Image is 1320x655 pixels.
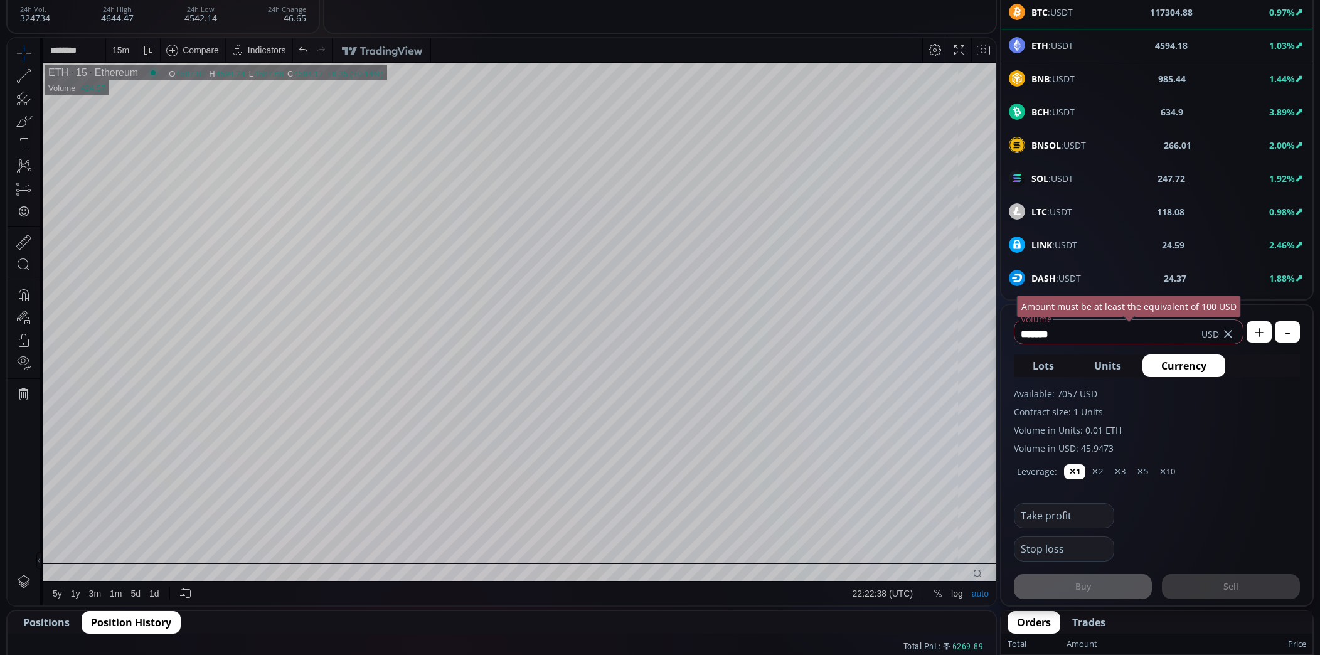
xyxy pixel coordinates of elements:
[1031,272,1056,284] b: DASH
[286,31,316,40] div: 4594.17
[1097,636,1306,652] div: Price
[1269,239,1295,251] b: 2.46%
[1014,423,1300,437] label: Volume in Units: 0.01 ETH
[124,550,134,560] div: 5d
[73,45,98,55] div: 424.57
[1161,105,1183,119] b: 634.9
[1014,442,1300,455] label: Volume in USD: 45.9473
[184,6,217,23] div: 4542.14
[1275,321,1300,343] button: -
[63,550,73,560] div: 1y
[82,550,93,560] div: 3m
[1008,611,1060,634] button: Orders
[841,543,910,567] button: 22:22:38 (UTC)
[960,543,986,567] div: Toggle Auto Scale
[101,6,134,23] div: 4644.47
[1201,327,1219,341] span: USD
[1094,358,1121,373] span: Units
[1269,106,1295,118] b: 3.89%
[41,45,68,55] div: Volume
[1164,272,1186,285] b: 24.37
[1158,72,1186,85] b: 985.44
[23,615,70,630] span: Positions
[964,550,981,560] div: auto
[20,6,50,13] div: 24h Vol.
[45,550,55,560] div: 5y
[1067,636,1097,652] div: Amount
[944,550,955,560] div: log
[102,550,114,560] div: 1m
[845,550,905,560] span: 22:22:38 (UTC)
[1162,238,1184,252] b: 24.59
[11,168,21,179] div: 
[952,640,984,653] span: 6269.89
[1031,73,1050,85] b: BNB
[1142,354,1225,377] button: Currency
[247,31,276,40] div: 4587.66
[319,31,376,40] div: +6.35 (+0.14%)
[61,29,80,40] div: 15
[14,611,79,634] button: Positions
[184,6,217,13] div: 24h Low
[1031,205,1072,218] span: :USDT
[268,6,306,23] div: 46.65
[1064,464,1085,479] button: ✕1
[1269,139,1295,151] b: 2.00%
[208,31,238,40] div: 4594.74
[1269,272,1295,284] b: 1.88%
[1008,636,1067,652] div: Total
[1014,387,1300,400] label: Available: 7057 USD
[1072,615,1105,630] span: Trades
[142,550,152,560] div: 1d
[1031,172,1073,185] span: :USDT
[20,6,50,23] div: 324734
[1269,73,1295,85] b: 1.44%
[1014,405,1300,418] label: Contract size: 1 Units
[168,31,198,40] div: 4587.82
[280,31,286,40] div: C
[91,615,171,630] span: Position History
[201,31,208,40] div: H
[939,543,960,567] div: Toggle Log Scale
[41,29,61,40] div: ETH
[1017,296,1241,317] div: Amount must be at least the equivalent of 100 USD
[1031,6,1073,19] span: :USDT
[268,6,306,13] div: 24h Change
[242,31,247,40] div: L
[1031,72,1075,85] span: :USDT
[1033,358,1054,373] span: Lots
[29,514,35,531] div: Hide Drawings Toolbar
[1269,173,1295,184] b: 1.92%
[82,611,181,634] button: Position History
[1031,272,1081,285] span: :USDT
[175,7,211,17] div: Compare
[1031,239,1052,251] b: LINK
[168,543,188,567] div: Go to
[80,29,130,40] div: Ethereum
[1031,173,1048,184] b: SOL
[105,7,122,17] div: 15 m
[1132,464,1153,479] button: ✕5
[1154,464,1180,479] button: ✕10
[1031,139,1061,151] b: BNSOL
[240,7,279,17] div: Indicators
[1269,206,1295,218] b: 0.98%
[1164,139,1191,152] b: 266.01
[1247,321,1272,343] button: +
[922,543,939,567] div: Toggle Percentage
[1063,611,1115,634] button: Trades
[1031,105,1075,119] span: :USDT
[1031,238,1077,252] span: :USDT
[1031,106,1050,118] b: BCH
[161,31,168,40] div: O
[101,6,134,13] div: 24h High
[1075,354,1140,377] button: Units
[1109,464,1131,479] button: ✕3
[1017,615,1051,630] span: Orders
[1161,358,1206,373] span: Currency
[1017,465,1057,478] label: Leverage:
[1014,354,1073,377] button: Lots
[1150,6,1193,19] b: 117304.88
[1157,205,1184,218] b: 118.08
[1031,6,1048,18] b: BTC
